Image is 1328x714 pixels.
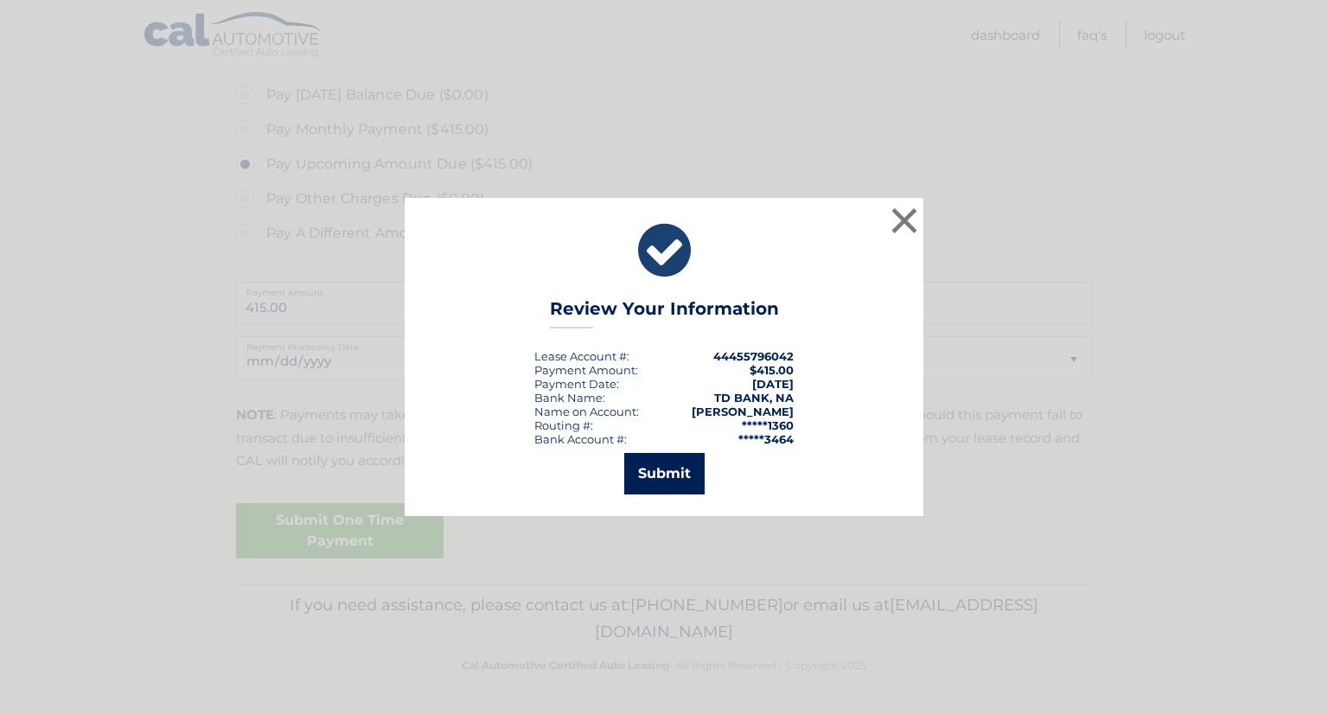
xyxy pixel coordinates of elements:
[534,405,639,418] div: Name on Account:
[887,203,922,238] button: ×
[534,432,627,446] div: Bank Account #:
[752,377,794,391] span: [DATE]
[713,349,794,363] strong: 44455796042
[534,391,605,405] div: Bank Name:
[534,349,629,363] div: Lease Account #:
[624,453,705,494] button: Submit
[550,298,779,328] h3: Review Your Information
[534,377,616,391] span: Payment Date
[534,363,638,377] div: Payment Amount:
[534,418,593,432] div: Routing #:
[692,405,794,418] strong: [PERSON_NAME]
[750,363,794,377] span: $415.00
[714,391,794,405] strong: TD BANK, NA
[534,377,619,391] div: :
